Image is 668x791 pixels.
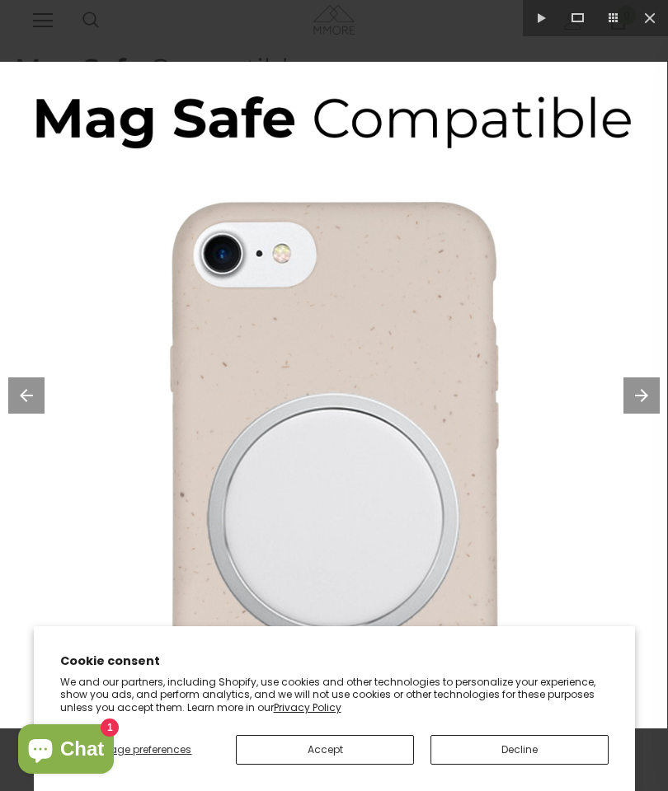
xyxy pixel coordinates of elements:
[430,735,609,765] button: Decline
[60,676,609,714] p: We and our partners, including Shopify, use cookies and other technologies to personalize your ex...
[623,354,668,437] button: Next
[236,735,414,765] button: Accept
[87,742,191,756] span: Manage preferences
[60,735,220,765] button: Manage preferences
[13,724,119,778] inbox-online-store-chat: Shopify online store chat
[274,700,341,714] a: Privacy Policy
[60,653,609,670] h2: Cookie consent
